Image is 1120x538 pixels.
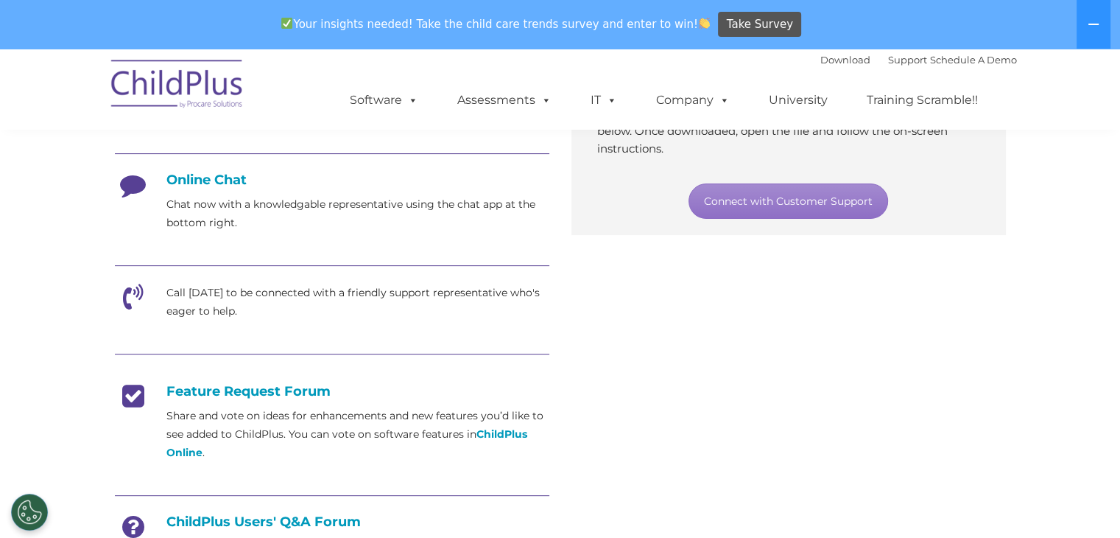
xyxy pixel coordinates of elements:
font: | [820,54,1017,66]
img: ChildPlus by Procare Solutions [104,49,251,123]
a: University [754,85,842,115]
span: Your insights needed! Take the child care trends survey and enter to win! [275,10,716,38]
span: Take Survey [727,12,793,38]
img: ✅ [281,18,292,29]
a: Assessments [443,85,566,115]
p: Share and vote on ideas for enhancements and new features you’d like to see added to ChildPlus. Y... [166,407,549,462]
p: Call [DATE] to be connected with a friendly support representative who's eager to help. [166,284,549,321]
a: Company [641,85,744,115]
a: Schedule A Demo [930,54,1017,66]
a: ChildPlus Online [166,427,527,459]
a: Training Scramble!! [852,85,993,115]
h4: Online Chat [115,172,549,188]
p: Chat now with a knowledgable representative using the chat app at the bottom right. [166,195,549,232]
a: IT [576,85,632,115]
a: Download [820,54,870,66]
a: Connect with Customer Support [688,184,888,219]
a: Support [888,54,927,66]
img: 👏 [699,18,710,29]
h4: ChildPlus Users' Q&A Forum [115,514,549,530]
h4: Feature Request Forum [115,383,549,399]
button: Cookies Settings [11,494,48,531]
a: Take Survey [718,12,801,38]
a: Software [335,85,433,115]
